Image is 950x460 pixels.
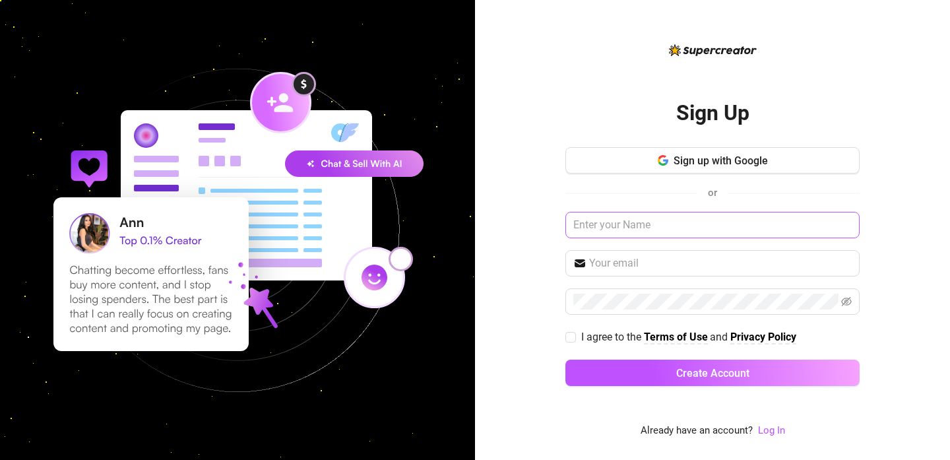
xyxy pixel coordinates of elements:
a: Log In [758,423,785,439]
span: or [708,187,717,199]
strong: Privacy Policy [730,331,796,343]
span: Create Account [676,367,749,379]
span: Already have an account? [641,423,753,439]
span: eye-invisible [841,296,852,307]
strong: Terms of Use [644,331,708,343]
input: Enter your Name [565,212,860,238]
input: Your email [589,255,852,271]
a: Privacy Policy [730,331,796,345]
span: Sign up with Google [674,154,768,167]
h2: Sign Up [676,100,749,127]
span: I agree to the [581,331,644,343]
a: Terms of Use [644,331,708,345]
span: and [710,331,730,343]
button: Sign up with Google [565,147,860,174]
button: Create Account [565,360,860,386]
img: signup-background-D0MIrEPF.svg [9,2,466,459]
a: Log In [758,424,785,436]
img: logo-BBDzfeDw.svg [669,44,757,56]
